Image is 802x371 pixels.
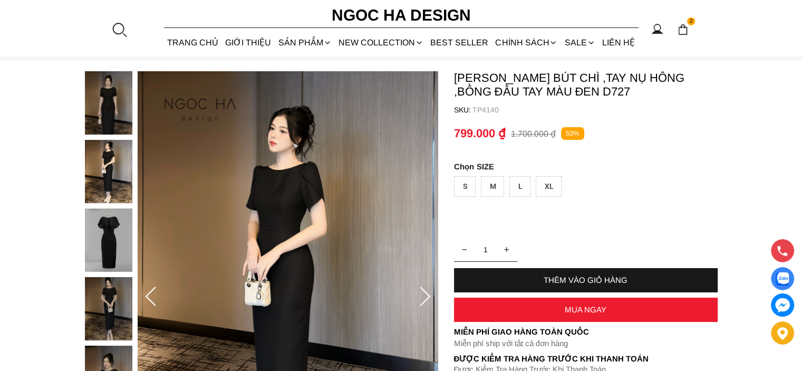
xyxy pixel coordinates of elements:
[454,106,472,114] h6: SKU:
[454,162,718,171] p: SIZE
[598,28,638,56] a: LIÊN HỆ
[472,106,718,114] p: TP4140
[481,176,504,197] div: M
[85,277,132,340] img: Alice Dress_Đầm bút chì ,tay nụ hồng ,bồng đầu tay màu đen D727_mini_3
[454,127,506,140] p: 799.000 ₫
[771,293,794,317] a: messenger
[454,327,589,336] font: Miễn phí giao hàng toàn quốc
[511,129,556,139] p: 1.700.000 ₫
[771,267,794,290] a: Display image
[536,176,562,197] div: XL
[164,28,222,56] a: TRANG CHỦ
[275,28,335,56] div: SẢN PHẨM
[427,28,492,56] a: BEST SELLER
[776,272,789,286] img: Display image
[85,208,132,272] img: Alice Dress_Đầm bút chì ,tay nụ hồng ,bồng đầu tay màu đen D727_mini_2
[561,28,598,56] a: SALE
[335,28,427,56] a: NEW COLLECTION
[687,17,695,26] span: 2
[492,28,561,56] div: Chính sách
[454,339,568,348] font: Miễn phí ship với tất cả đơn hàng
[85,71,132,135] img: Alice Dress_Đầm bút chì ,tay nụ hồng ,bồng đầu tay màu đen D727_mini_0
[454,71,718,99] p: [PERSON_NAME] bút chì ,tay nụ hồng ,bồng đầu tay màu đen D727
[454,354,718,364] p: Được Kiểm Tra Hàng Trước Khi Thanh Toán
[561,127,584,140] p: 53%
[322,3,480,28] a: Ngoc Ha Design
[454,305,718,314] div: MUA NGAY
[222,28,275,56] a: GIỚI THIỆU
[85,140,132,203] img: Alice Dress_Đầm bút chì ,tay nụ hồng ,bồng đầu tay màu đen D727_mini_1
[454,275,718,284] div: THÊM VÀO GIỎ HÀNG
[677,24,689,35] img: img-CART-ICON-ksit0nf1
[454,176,476,197] div: S
[509,176,530,197] div: L
[454,239,517,260] input: Quantity input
